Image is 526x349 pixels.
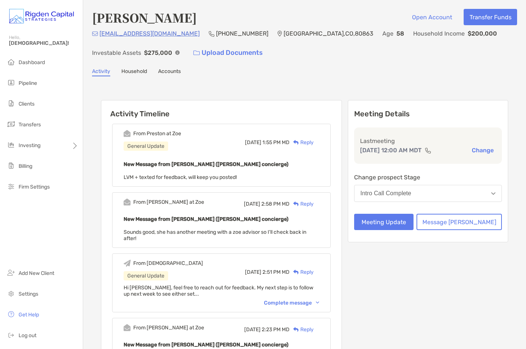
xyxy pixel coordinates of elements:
div: Reply [290,326,314,333]
p: Age [382,29,393,38]
img: Event icon [124,199,131,206]
b: New Message from [PERSON_NAME] ([PERSON_NAME] concierge) [124,342,288,348]
span: Add New Client [19,270,54,276]
img: Chevron icon [316,302,319,304]
p: Meeting Details [354,109,502,119]
span: [DATE] [245,139,261,146]
p: Last meeting [360,136,496,146]
p: Household Income [413,29,465,38]
a: Activity [92,68,110,76]
span: Pipeline [19,80,37,86]
img: Location Icon [277,31,282,37]
p: 58 [396,29,404,38]
div: From Preston at Zoe [133,130,181,137]
button: Change [470,146,496,154]
h6: Activity Timeline [101,100,342,118]
b: New Message from [PERSON_NAME] ([PERSON_NAME] concierge) [124,161,288,167]
img: firm-settings icon [7,182,16,191]
h4: [PERSON_NAME] [92,9,197,26]
img: clients icon [7,99,16,108]
button: Intro Call Complete [354,185,502,202]
div: General Update [124,271,168,280]
div: From [PERSON_NAME] at Zoe [133,199,204,205]
img: logout icon [7,330,16,339]
div: From [DEMOGRAPHIC_DATA] [133,260,203,266]
span: [DATE] [244,201,260,207]
p: [EMAIL_ADDRESS][DOMAIN_NAME] [99,29,200,38]
span: Settings [19,291,38,297]
img: Info Icon [175,50,180,55]
div: Intro Call Complete [360,190,411,197]
img: Open dropdown arrow [491,192,496,195]
span: 1:55 PM MD [262,139,290,146]
img: Event icon [124,260,131,267]
span: Log out [19,332,36,339]
span: Hi [PERSON_NAME], feel free to reach out for feedback. My next step is to follow up next week to ... [124,285,313,297]
img: investing icon [7,140,16,149]
div: Reply [290,268,314,276]
img: Reply icon [293,327,299,332]
span: [DATE] [245,269,261,275]
span: Sounds good, she has another meeting with a zoe advisor so I'll check back in after! [124,229,306,242]
img: Phone Icon [209,31,215,37]
img: Email Icon [92,31,98,36]
span: 2:23 PM MD [262,326,290,333]
img: Event icon [124,130,131,137]
span: Dashboard [19,59,45,66]
img: settings icon [7,289,16,298]
button: Transfer Funds [464,9,517,25]
img: communication type [425,147,431,153]
span: Billing [19,163,32,169]
img: pipeline icon [7,78,16,87]
button: Meeting Update [354,214,414,230]
div: From [PERSON_NAME] at Zoe [133,325,204,331]
button: Message [PERSON_NAME] [416,214,502,230]
span: 2:58 PM MD [261,201,290,207]
p: Change prospect Stage [354,173,502,182]
p: Investable Assets [92,48,141,57]
img: Event icon [124,324,131,331]
img: add_new_client icon [7,268,16,277]
a: Household [121,68,147,76]
img: dashboard icon [7,57,16,66]
p: $275,000 [144,48,172,57]
img: billing icon [7,161,16,170]
span: Clients [19,101,35,107]
button: Open Account [406,9,458,25]
div: General Update [124,142,168,151]
b: New Message from [PERSON_NAME] ([PERSON_NAME] concierge) [124,216,288,222]
a: Upload Documents [189,45,268,61]
p: [PHONE_NUMBER] [216,29,268,38]
span: Transfers [19,122,41,128]
span: 2:51 PM MD [262,269,290,275]
img: Zoe Logo [9,3,74,30]
div: Reply [290,139,314,146]
div: Reply [290,200,314,208]
img: transfers icon [7,120,16,129]
p: $200,000 [468,29,497,38]
p: [GEOGRAPHIC_DATA] , CO , 80863 [284,29,373,38]
img: get-help icon [7,310,16,319]
span: Get Help [19,312,39,318]
span: Investing [19,142,40,149]
span: Firm Settings [19,184,50,190]
img: Reply icon [293,270,299,275]
img: Reply icon [293,140,299,145]
span: [DATE] [244,326,261,333]
span: LVM + texted for feedback, will keep you posted! [124,174,237,180]
img: Reply icon [293,202,299,206]
img: button icon [193,50,200,56]
div: Complete message [264,300,319,306]
p: [DATE] 12:00 AM MDT [360,146,422,155]
span: [DEMOGRAPHIC_DATA]! [9,40,78,46]
a: Accounts [158,68,181,76]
